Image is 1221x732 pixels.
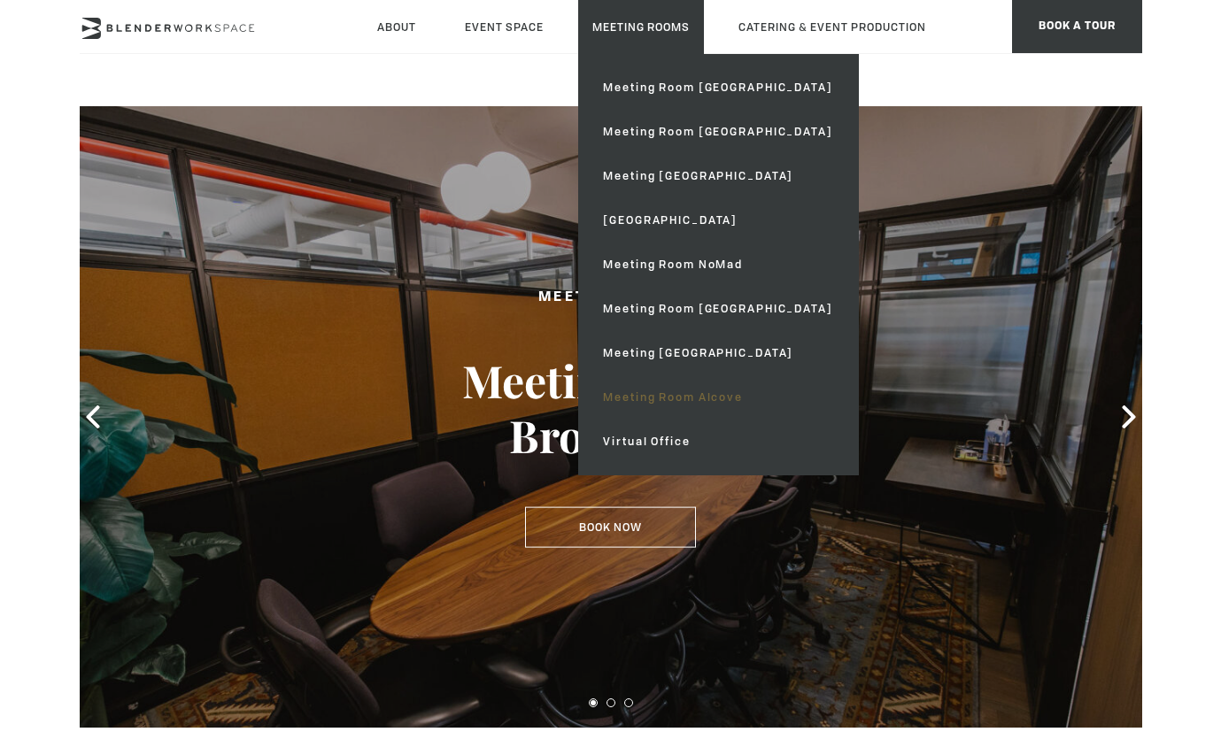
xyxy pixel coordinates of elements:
a: Virtual Office [589,420,846,464]
a: Meeting Room [GEOGRAPHIC_DATA] [589,110,846,154]
a: Meeting [GEOGRAPHIC_DATA] [589,154,846,198]
a: Meeting Room [GEOGRAPHIC_DATA] [589,65,846,110]
a: [GEOGRAPHIC_DATA] [589,198,846,243]
a: Meeting Room Alcove [589,375,846,420]
h3: Meeting Room Broadway [407,353,815,463]
a: Meeting Room [GEOGRAPHIC_DATA] [589,287,846,331]
a: Meeting Room NoMad [589,243,846,287]
h2: Meeting Space [407,287,815,309]
a: Meeting [GEOGRAPHIC_DATA] [589,331,846,375]
a: Book Now [525,507,696,548]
